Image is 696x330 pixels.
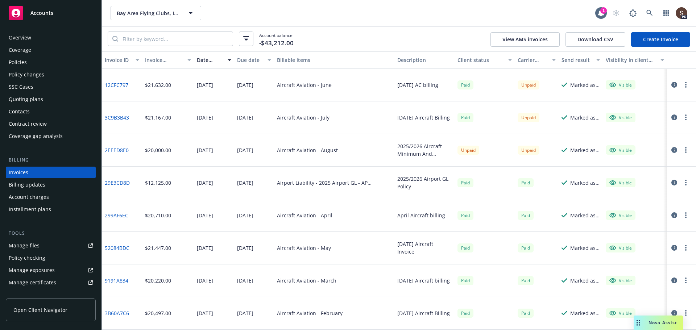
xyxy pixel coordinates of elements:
[6,57,96,68] a: Policies
[9,240,40,251] div: Manage files
[457,211,473,220] div: Paid
[634,316,643,330] div: Drag to move
[145,114,171,121] div: $21,167.00
[518,309,534,318] div: Paid
[397,56,452,64] div: Description
[105,244,129,252] a: 52084BDC
[6,44,96,56] a: Coverage
[105,56,131,64] div: Invoice ID
[237,179,253,187] div: [DATE]
[9,93,43,105] div: Quoting plans
[518,178,534,187] div: Paid
[570,212,600,219] div: Marked as sent
[145,244,171,252] div: $21,447.00
[145,277,171,284] div: $20,220.00
[118,32,233,46] input: Filter by keyword...
[634,316,683,330] button: Nova Assist
[559,51,603,69] button: Send result
[105,212,128,219] a: 299AF6EC
[570,179,600,187] div: Marked as sent
[142,51,194,69] button: Invoice amount
[490,32,560,47] button: View AMS invoices
[277,114,330,121] div: Aircraft Aviation - July
[194,51,234,69] button: Date issued
[6,179,96,191] a: Billing updates
[6,69,96,80] a: Policy changes
[518,276,534,285] span: Paid
[518,243,534,252] span: Paid
[518,211,534,220] span: Paid
[570,114,600,121] div: Marked as sent
[6,230,96,237] div: Tools
[397,142,452,158] div: 2025/2026 Aircraft Minimum And Deposit
[111,6,201,20] button: Bay Area Flying Clubs, Inc.
[676,7,687,19] img: photo
[515,51,559,69] button: Carrier status
[9,264,55,276] div: Manage exposures
[609,310,632,316] div: Visible
[274,51,394,69] button: Billable items
[6,32,96,43] a: Overview
[457,243,473,252] div: Paid
[570,277,600,284] div: Marked as sent
[277,179,391,187] div: Airport Liability - 2025 Airport GL - AP 01148208
[642,6,657,20] a: Search
[197,114,213,121] div: [DATE]
[6,3,96,23] a: Accounts
[570,81,600,89] div: Marked as sent
[6,204,96,215] a: Installment plans
[237,56,264,64] div: Due date
[9,130,63,142] div: Coverage gap analysis
[397,175,452,190] div: 2025/2026 Airport GL Policy
[457,113,473,122] div: Paid
[397,81,438,89] div: [DATE] AC billing
[6,264,96,276] a: Manage exposures
[609,245,632,251] div: Visible
[609,277,632,284] div: Visible
[9,204,51,215] div: Installment plans
[30,10,53,16] span: Accounts
[6,130,96,142] a: Coverage gap analysis
[457,276,473,285] div: Paid
[237,114,253,121] div: [DATE]
[277,146,338,154] div: Aircraft Aviation - August
[6,118,96,130] a: Contract review
[518,113,539,122] div: Unpaid
[9,289,45,301] div: Manage claims
[457,178,473,187] div: Paid
[6,106,96,117] a: Contacts
[277,212,332,219] div: Aircraft Aviation - April
[6,93,96,105] a: Quoting plans
[397,212,445,219] div: April Aircraft billing
[237,212,253,219] div: [DATE]
[6,156,96,164] div: Billing
[277,56,391,64] div: Billable items
[6,167,96,178] a: Invoices
[609,114,632,121] div: Visible
[394,51,455,69] button: Description
[6,289,96,301] a: Manage claims
[102,51,142,69] button: Invoice ID
[259,32,294,46] span: Account balance
[197,212,213,219] div: [DATE]
[145,146,171,154] div: $20,000.00
[197,56,223,64] div: Date issued
[237,277,253,284] div: [DATE]
[609,212,632,218] div: Visible
[455,51,515,69] button: Client status
[9,32,31,43] div: Overview
[9,106,30,117] div: Contacts
[609,6,623,20] a: Start snowing
[570,146,600,154] div: Marked as sent
[631,32,690,47] a: Create Invoice
[145,212,171,219] div: $20,710.00
[9,252,45,264] div: Policy checking
[518,146,539,155] div: Unpaid
[197,277,213,284] div: [DATE]
[145,56,183,64] div: Invoice amount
